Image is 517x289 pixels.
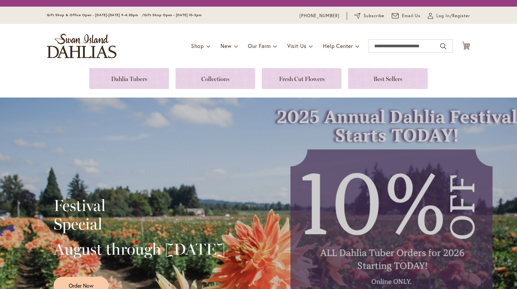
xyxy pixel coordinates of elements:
[364,13,384,19] span: Subscribe
[191,42,204,49] span: Shop
[54,196,225,233] h2: Festival Special
[220,42,231,49] span: New
[248,42,270,49] span: Our Farm
[392,13,421,19] a: Email Us
[436,13,470,19] span: Log In/Register
[428,13,470,19] a: Log In/Register
[287,42,306,49] span: Visit Us
[47,34,116,58] a: store logo
[354,13,384,19] a: Subscribe
[323,42,353,49] span: Help Center
[47,13,144,17] span: Gift Shop & Office Open - [DATE]-[DATE] 9-4:30pm /
[299,13,339,19] a: [PHONE_NUMBER]
[54,240,225,258] h2: August through [DATE]
[402,13,421,19] span: Email Us
[440,41,446,52] button: Search
[144,13,202,17] span: Gift Shop Open - [DATE] 10-3pm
